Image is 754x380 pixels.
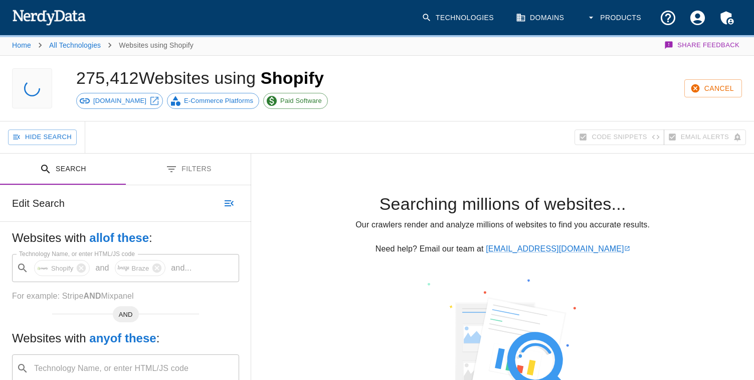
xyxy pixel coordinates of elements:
button: Admin Menu [712,3,742,33]
h5: Websites with : [12,330,239,346]
span: [DOMAIN_NAME] [88,96,152,106]
label: Technology Name, or enter HTML/JS code [19,249,135,258]
p: and ... [167,262,196,274]
p: Our crawlers render and analyze millions of websites to find you accurate results. Need help? Ema... [267,219,738,255]
h6: Edit Search [12,195,65,211]
b: AND [83,292,101,300]
b: all of these [89,231,149,244]
a: [EMAIL_ADDRESS][DOMAIN_NAME] [486,244,630,253]
h1: 275,412 Websites using [76,68,324,87]
button: Share Feedback [663,35,742,55]
button: Filters [126,154,252,185]
h4: Searching millions of websites... [267,194,738,215]
button: Products [580,3,649,33]
a: Home [12,41,31,49]
nav: breadcrumb [12,35,194,55]
a: [DOMAIN_NAME] [76,93,163,109]
p: For example: Stripe Mixpanel [12,290,239,302]
span: Paid Software [275,96,327,106]
a: E-Commerce Platforms [167,93,259,109]
button: Cancel [684,79,742,98]
p: Websites using Shopify [119,40,194,50]
button: Account Settings [683,3,712,33]
button: Support and Documentation [653,3,683,33]
span: E-Commerce Platforms [178,96,259,106]
img: NerdyData.com [12,7,86,27]
a: All Technologies [49,41,101,49]
b: any of these [89,331,156,345]
span: Shopify [261,68,324,87]
button: Hide Search [8,130,77,145]
p: and [91,262,113,274]
a: Technologies [416,3,502,33]
h5: Websites with : [12,230,239,246]
span: AND [113,310,139,320]
a: Domains [510,3,572,33]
